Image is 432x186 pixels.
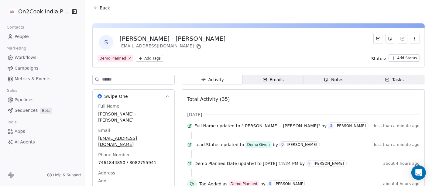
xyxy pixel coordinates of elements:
span: less than a minute ago [374,123,420,128]
div: [PERSON_NAME] - [PERSON_NAME] [119,34,225,43]
span: Demo Planned Date [194,160,237,167]
div: Notes [324,77,343,83]
span: Full Name [194,123,216,129]
span: [PERSON_NAME] - [PERSON_NAME] [98,111,169,123]
span: Phone Number [97,152,131,158]
span: Metrics & Events [15,76,50,82]
span: Marketing [4,44,29,53]
span: by [273,142,278,148]
span: [EMAIL_ADDRESS][DOMAIN_NAME] [98,135,169,147]
span: "[PERSON_NAME] - [PERSON_NAME]" [242,123,320,129]
button: Back [90,2,114,13]
span: Sequences [15,107,38,114]
span: by [300,160,305,167]
span: Email [97,127,111,133]
span: Tools [4,118,19,127]
span: Apps [15,128,25,135]
a: People [5,32,80,42]
span: Status: [371,56,386,62]
button: Swipe OneSwipe One [93,90,174,103]
div: Emails [262,77,284,83]
button: On2Cook India Pvt. Ltd. [7,6,67,17]
a: Workflows [5,53,80,63]
span: updated to [238,160,262,167]
span: Total Activity (35) [187,96,230,102]
div: S [308,161,310,166]
span: Address [97,170,116,176]
span: Add [98,178,169,184]
span: Full Name [97,103,121,109]
div: [PERSON_NAME] [314,161,344,166]
span: S [99,35,113,50]
span: 7461844850 / 8082755941 [98,160,169,166]
div: Tasks [385,77,404,83]
div: D [281,142,284,147]
a: SequencesBeta [5,105,80,115]
span: Back [100,5,110,11]
span: Workflows [15,54,36,61]
span: Help & Support [53,173,81,177]
span: less than a minute ago [374,142,420,147]
div: [PERSON_NAME] [335,124,366,128]
div: S [330,123,332,128]
a: Metrics & Events [5,74,80,84]
span: [DATE] [187,112,202,118]
span: Lead Status [194,142,220,148]
span: Campaigns [15,65,38,71]
a: Campaigns [5,63,80,73]
span: about 4 hours ago [383,161,420,166]
span: Sales [4,86,20,95]
div: Open Intercom Messenger [411,165,426,180]
img: on2cook%20logo-04%20copy.jpg [9,8,16,15]
a: Pipelines [5,95,80,105]
span: On2Cook India Pvt. Ltd. [18,8,70,15]
button: Add Tags [136,55,163,62]
div: Demo Given [247,142,270,148]
span: Contacts [4,23,27,32]
span: AI Agents [15,139,35,145]
span: updated to [221,142,244,148]
div: [EMAIL_ADDRESS][DOMAIN_NAME] [119,43,225,50]
span: updated to [217,123,240,129]
a: Help & Support [47,173,81,177]
span: by [321,123,327,129]
span: People [15,33,29,40]
span: Swipe One [104,93,128,99]
div: [PERSON_NAME] [287,143,317,147]
div: [PERSON_NAME] [274,182,305,186]
div: Demo Planned [99,56,126,61]
span: [DATE] 12:24 PM [263,160,298,167]
a: AI Agents [5,137,80,147]
span: Beta [40,108,52,114]
a: Apps [5,126,80,136]
span: Pipelines [15,97,33,103]
img: Swipe One [98,94,102,98]
button: Add Status [389,54,420,62]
